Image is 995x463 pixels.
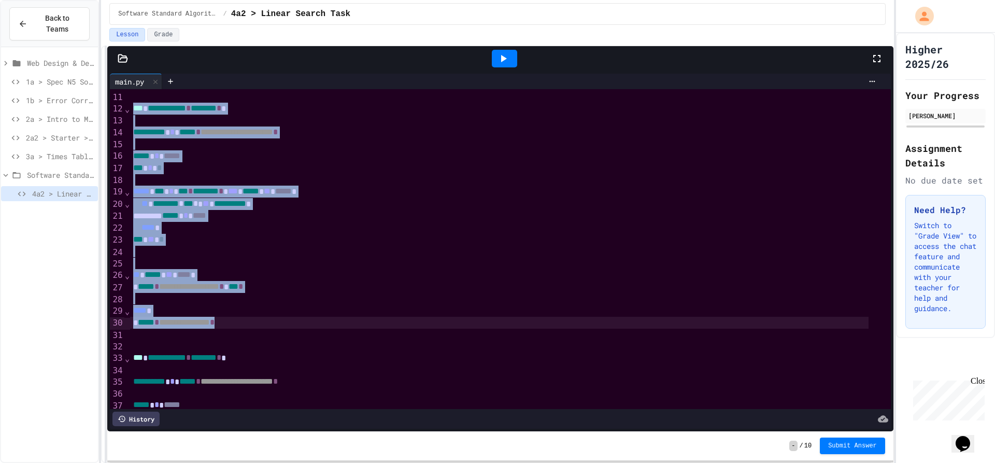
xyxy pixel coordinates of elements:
span: Fold line [124,187,131,197]
div: 32 [110,341,124,353]
div: 33 [110,353,124,364]
span: / [800,442,803,450]
button: Grade [147,28,179,41]
div: 13 [110,115,124,127]
div: 17 [110,163,124,175]
h1: Higher 2025/26 [905,42,986,71]
span: Fold line [124,306,131,316]
div: 19 [110,186,124,198]
div: 29 [110,305,124,317]
div: 37 [110,400,124,412]
div: 26 [110,270,124,282]
iframe: chat widget [909,376,985,420]
div: 18 [110,175,124,186]
div: 25 [110,258,124,270]
div: 15 [110,139,124,150]
div: 35 [110,376,124,388]
div: 22 [110,222,124,234]
span: 4a2 > Linear Search Task [32,188,94,199]
span: / [223,10,227,18]
span: 1b > Error Correction - N5 Spec [26,95,94,106]
span: Back to Teams [34,13,81,35]
h2: Assignment Details [905,141,986,170]
div: 12 [110,103,124,115]
span: 2a > Intro to Modular Programming [26,114,94,124]
span: 1a > Spec N5 Software Assignment [26,76,94,87]
p: Switch to "Grade View" to access the chat feature and communicate with your teacher for help and ... [914,220,977,314]
div: No due date set [905,174,986,187]
div: 30 [110,317,124,329]
div: main.py [110,76,149,87]
div: 24 [110,247,124,258]
div: 23 [110,234,124,246]
div: 11 [110,92,124,103]
span: Fold line [124,271,131,280]
span: Fold line [124,104,131,114]
div: History [112,412,160,426]
div: 36 [110,388,124,400]
div: 27 [110,282,124,294]
div: 16 [110,150,124,162]
div: Chat with us now!Close [4,4,72,66]
span: Fold line [124,354,131,363]
span: 3a > Times Tables [26,151,94,162]
button: Back to Teams [9,7,90,40]
div: 31 [110,330,124,341]
div: main.py [110,74,162,89]
div: My Account [904,4,936,28]
h3: Need Help? [914,204,977,216]
div: 28 [110,294,124,305]
div: 14 [110,127,124,139]
span: Software Standard Algorithms [118,10,219,18]
span: 10 [804,442,812,450]
span: Fold line [124,199,131,209]
div: [PERSON_NAME] [908,111,983,120]
span: 4a2 > Linear Search Task [231,8,350,20]
div: 21 [110,211,124,222]
button: Submit Answer [820,438,885,454]
span: 2a2 > Starter > Parameter Passing [26,132,94,143]
div: 20 [110,199,124,211]
button: Lesson [109,28,145,41]
span: - [789,441,797,451]
span: Software Standard Algorithms [27,170,94,180]
div: 34 [110,365,124,376]
span: Submit Answer [828,442,877,450]
iframe: chat widget [951,422,985,453]
span: Web Design & Development [27,58,94,68]
h2: Your Progress [905,88,986,103]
